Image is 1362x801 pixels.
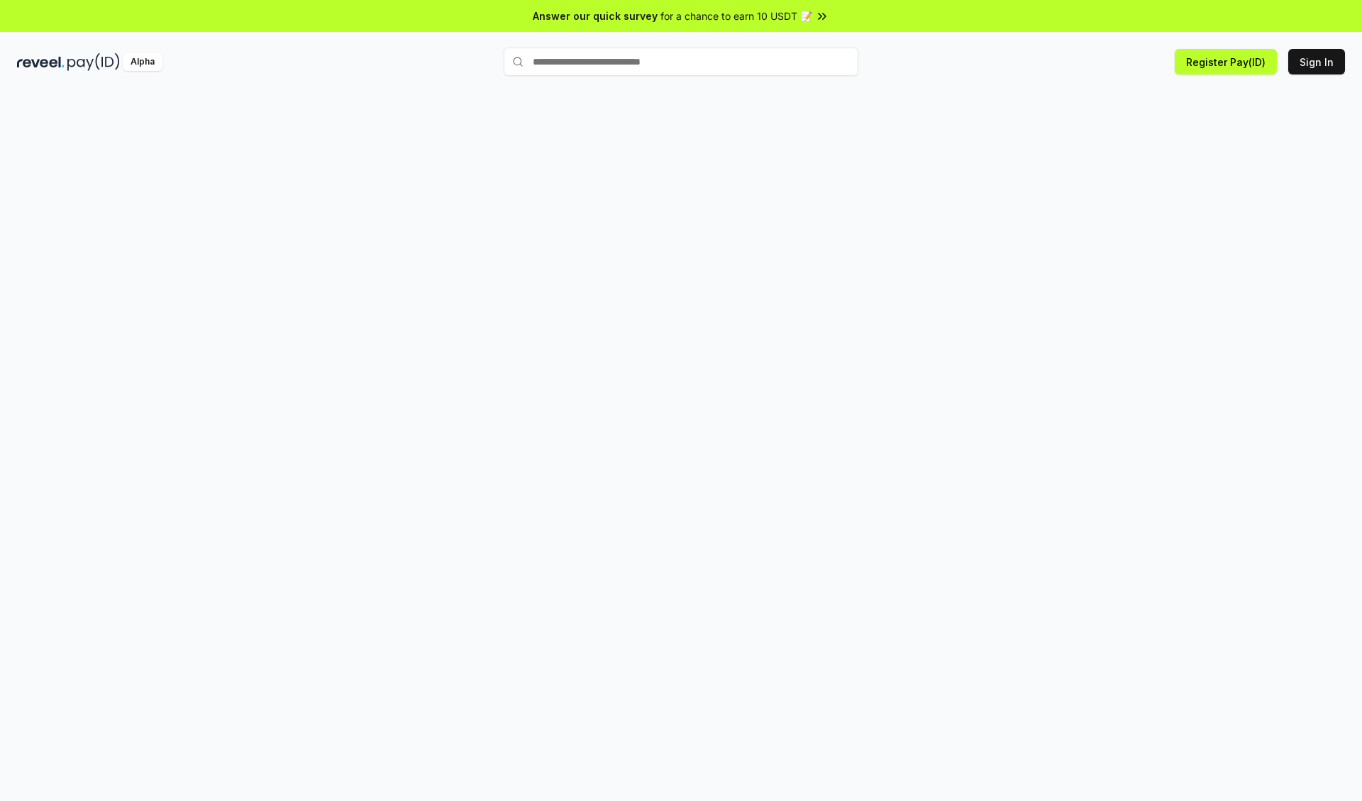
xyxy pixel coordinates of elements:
button: Register Pay(ID) [1175,49,1277,74]
img: pay_id [67,53,120,71]
span: Answer our quick survey [533,9,658,23]
div: Alpha [123,53,162,71]
span: for a chance to earn 10 USDT 📝 [660,9,812,23]
button: Sign In [1288,49,1345,74]
img: reveel_dark [17,53,65,71]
